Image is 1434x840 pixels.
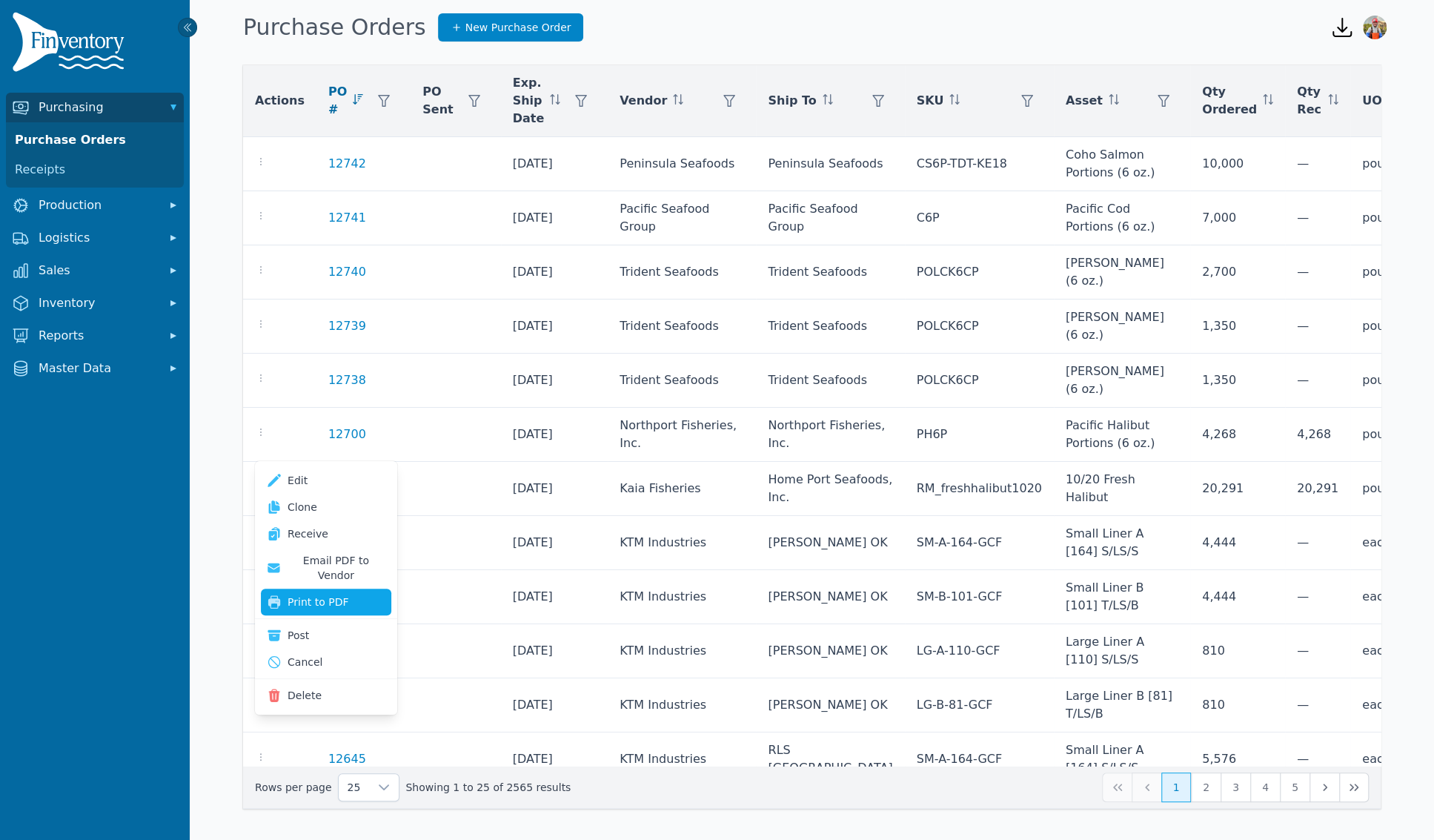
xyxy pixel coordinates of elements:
span: Qty Ordered [1202,83,1257,119]
td: [DATE] [501,137,608,191]
td: [DATE] [501,678,608,732]
button: Inventory [6,288,184,318]
td: Trident Seafoods [608,245,756,300]
button: Page 3 [1221,773,1250,802]
h1: Purchase Orders [243,14,426,41]
button: Page 1 [1161,773,1191,802]
td: POLCK6CP [905,354,1054,408]
td: KTM Industries [608,516,756,570]
td: [DATE] [501,732,608,787]
td: [PERSON_NAME] (6 oz.) [1054,354,1190,408]
img: Sera Wheeler [1363,16,1387,39]
td: — [1285,245,1350,300]
td: [PERSON_NAME] (6 oz.) [1054,300,1190,354]
td: [DATE] [501,462,608,516]
a: 12700 [328,426,366,443]
span: Production [39,196,157,214]
td: Trident Seafoods [756,245,904,300]
button: Next Page [1309,773,1339,802]
a: 12742 [328,155,366,173]
td: [DATE] [501,516,608,570]
td: RLS [GEOGRAPHIC_DATA] [756,732,904,787]
td: Northport Fisheries, Inc. [608,408,756,462]
td: Peninsula Seafoods [756,137,904,191]
td: 20,291 [1190,462,1285,516]
td: Trident Seafoods [756,354,904,408]
td: 810 [1190,624,1285,678]
td: POLCK6CP [905,300,1054,354]
td: SM-B-101-GCF [905,570,1054,624]
td: KTM Industries [608,624,756,678]
td: [PERSON_NAME] OK [756,516,904,570]
a: 12741 [328,209,366,227]
td: 7,000 [1190,191,1285,245]
td: Coho Salmon Portions (6 oz.) [1054,137,1190,191]
td: Small Liner B [101] T/LS/B [1054,570,1190,624]
span: Actions [255,92,305,110]
span: PO # [328,83,347,119]
a: Edit [261,467,391,494]
td: 4,268 [1285,408,1350,462]
td: [PERSON_NAME] OK [756,678,904,732]
td: Trident Seafoods [756,300,904,354]
td: LG-B-81-GCF [905,678,1054,732]
td: — [1285,570,1350,624]
button: Delete [261,682,391,709]
td: Large Liner A [110] S/LS/S [1054,624,1190,678]
button: Print to PDF [261,589,391,615]
td: Small Liner A [164] S/LS/S [1054,516,1190,570]
a: 12738 [328,371,366,389]
button: Cancel [261,649,391,675]
span: Vendor [620,92,667,110]
button: Purchasing [6,93,184,122]
td: [DATE] [501,570,608,624]
td: Large Liner B [81] T/LS/B [1054,678,1190,732]
td: [DATE] [501,191,608,245]
td: Peninsula Seafoods [608,137,756,191]
a: Receipts [9,155,181,185]
span: PO Sent [422,83,453,119]
td: Pacific Seafood Group [756,191,904,245]
span: Rows per page [339,774,370,801]
a: Clone [261,494,391,520]
a: 12645 [328,750,366,768]
td: 10,000 [1190,137,1285,191]
span: Showing 1 to 25 of 2565 results [405,780,571,795]
td: Pacific Cod Portions (6 oz.) [1054,191,1190,245]
td: Small Liner A [164] S/LS/S [1054,732,1190,787]
td: [DATE] [501,245,608,300]
td: Home Port Seafoods, Inc. [756,462,904,516]
td: KTM Industries [608,678,756,732]
button: Post [261,622,391,649]
a: 12739 [328,317,366,335]
span: Ship To [768,92,816,110]
td: SM-A-164-GCF [905,732,1054,787]
td: [PERSON_NAME] OK [756,624,904,678]
td: [DATE] [501,300,608,354]
td: — [1285,678,1350,732]
td: — [1285,137,1350,191]
button: Page 5 [1280,773,1309,802]
span: Exp. Ship Date [513,74,545,128]
a: New Purchase Order [438,13,584,42]
td: 4,444 [1190,570,1285,624]
td: Trident Seafoods [608,354,756,408]
button: Page 2 [1191,773,1221,802]
td: 4,268 [1190,408,1285,462]
td: RM_freshhalibut1020 [905,462,1054,516]
span: Sales [39,262,157,280]
span: Master Data [39,360,157,377]
a: Purchase Orders [9,125,181,155]
td: 1,350 [1190,300,1285,354]
button: Sales [6,256,184,285]
td: [DATE] [501,354,608,408]
td: 2,700 [1190,245,1285,300]
a: Receive [261,520,391,547]
td: 20,291 [1285,462,1350,516]
td: POLCK6CP [905,245,1054,300]
td: CS6P-TDT-KE18 [905,137,1054,191]
td: Kaia Fisheries [608,462,756,516]
span: Qty Rec [1297,83,1322,119]
td: 5,576 [1190,732,1285,787]
td: 10/20 Fresh Halibut [1054,462,1190,516]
